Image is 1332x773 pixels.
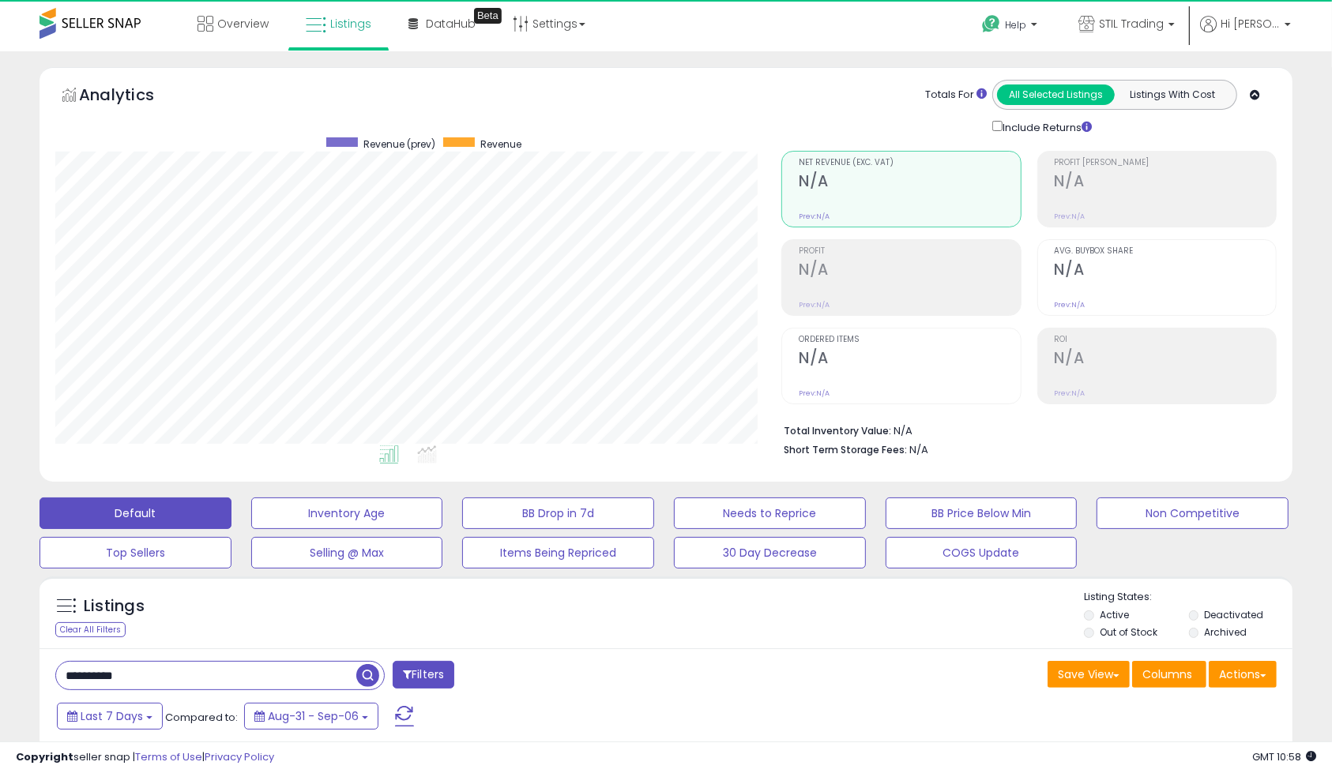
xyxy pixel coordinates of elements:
[674,497,866,529] button: Needs to Reprice
[1055,349,1276,370] h2: N/A
[462,537,654,568] button: Items Being Repriced
[1132,661,1206,688] button: Columns
[886,537,1078,568] button: COGS Update
[1055,172,1276,193] h2: N/A
[799,349,1020,370] h2: N/A
[462,497,654,529] button: BB Drop in 7d
[251,537,443,568] button: Selling @ Max
[799,212,830,221] small: Prev: N/A
[16,750,274,765] div: seller snap | |
[84,595,145,617] h5: Listings
[1209,661,1277,688] button: Actions
[799,172,1020,193] h2: N/A
[251,497,443,529] button: Inventory Age
[1221,16,1280,32] span: Hi [PERSON_NAME]
[1055,261,1276,282] h2: N/A
[205,749,274,764] a: Privacy Policy
[1100,608,1129,621] label: Active
[799,159,1020,167] span: Net Revenue (Exc. VAT)
[40,537,231,568] button: Top Sellers
[330,16,371,32] span: Listings
[1005,18,1026,32] span: Help
[244,703,378,730] button: Aug-31 - Sep-06
[1097,497,1289,529] button: Non Competitive
[1055,212,1086,221] small: Prev: N/A
[1204,625,1247,639] label: Archived
[1142,666,1192,682] span: Columns
[268,708,359,724] span: Aug-31 - Sep-06
[925,88,987,103] div: Totals For
[1055,247,1276,256] span: Avg. Buybox Share
[1100,625,1157,639] label: Out of Stock
[799,388,830,398] small: Prev: N/A
[1200,16,1291,51] a: Hi [PERSON_NAME]
[474,8,502,24] div: Tooltip anchor
[799,300,830,310] small: Prev: N/A
[909,442,928,457] span: N/A
[217,16,269,32] span: Overview
[799,261,1020,282] h2: N/A
[784,424,891,437] b: Total Inventory Value:
[1055,388,1086,398] small: Prev: N/A
[1099,16,1164,32] span: STIL Trading
[1114,84,1232,105] button: Listings With Cost
[55,622,126,637] div: Clear All Filters
[1252,749,1316,764] span: 2025-09-14 10:58 GMT
[393,661,454,689] button: Filters
[799,247,1020,256] span: Profit
[135,749,202,764] a: Terms of Use
[1048,661,1130,688] button: Save View
[997,84,1115,105] button: All Selected Listings
[784,443,907,456] b: Short Term Storage Fees:
[1204,608,1263,621] label: Deactivated
[40,497,231,529] button: Default
[886,497,1078,529] button: BB Price Below Min
[784,420,1265,439] li: N/A
[363,137,435,151] span: Revenue (prev)
[674,537,866,568] button: 30 Day Decrease
[79,84,185,110] h5: Analytics
[1055,336,1276,344] span: ROI
[16,749,73,764] strong: Copyright
[57,703,163,730] button: Last 7 Days
[980,118,1111,135] div: Include Returns
[480,137,521,151] span: Revenue
[799,336,1020,344] span: Ordered Items
[426,16,476,32] span: DataHub
[981,14,1001,34] i: Get Help
[969,2,1053,51] a: Help
[81,708,143,724] span: Last 7 Days
[1055,300,1086,310] small: Prev: N/A
[1084,590,1292,605] p: Listing States:
[1055,159,1276,167] span: Profit [PERSON_NAME]
[165,710,238,725] span: Compared to:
